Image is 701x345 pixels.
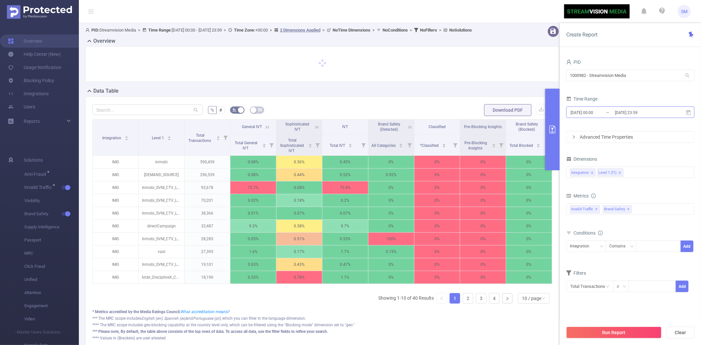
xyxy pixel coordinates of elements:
b: No Solutions [449,28,472,33]
p: 590,459 [185,156,230,168]
input: End date [614,108,667,117]
li: Previous Page [436,293,447,304]
p: IMG [93,156,138,168]
span: ✕ [596,205,598,213]
i: icon: caret-up [492,143,496,145]
p: 0% [506,169,552,181]
i: icon: caret-up [349,143,352,145]
span: Visibility [24,194,79,207]
span: Anti-Fraud [24,172,48,176]
p: inmobi [139,156,184,168]
span: Dimensions [566,156,597,162]
input: Start date [570,108,623,117]
span: Reports [24,119,40,124]
p: 0% [506,181,552,194]
span: Time Range [566,96,597,102]
i: icon: caret-up [399,143,403,145]
p: Inmobi_SVM_CTV_LL_RTB_10000167819_DV [139,194,184,207]
div: Contains [609,241,630,252]
p: 0% [506,194,552,207]
button: Add [681,241,693,252]
span: Brand Safety (Blocked) [516,122,538,132]
p: 0% [414,245,460,258]
p: IMG [93,220,138,232]
p: 0.52% [322,169,368,181]
a: Integrations [8,87,49,100]
p: 70,201 [185,194,230,207]
i: icon: table [258,108,262,112]
p: 0.03% [230,258,276,271]
span: > [320,28,327,33]
span: > [370,28,377,33]
div: ≥ [617,281,624,292]
p: 0% [368,156,414,168]
p: 92,678 [185,181,230,194]
span: Streamvision Media [DATE] 00:00 - [DATE] 23:59 +00:00 [85,28,472,33]
button: Add [676,281,689,292]
div: Sort [348,143,352,147]
div: Sort [125,135,129,139]
p: 0.78% [276,271,322,284]
span: > [136,28,142,33]
span: Brand Safety [24,207,79,220]
b: Time Range: [148,28,172,33]
i: icon: caret-down [537,145,540,147]
a: 1 [450,293,460,303]
p: Inmobi_SVM_CTV_LL_RTB_10000047595_DV [139,207,184,219]
span: Invalid Traffic [24,185,54,190]
p: IMG [93,233,138,245]
span: Create Report [566,32,597,38]
p: 0% [506,233,552,245]
button: Run Report [566,327,662,338]
i: icon: caret-up [308,143,312,145]
i: icon: left [440,296,444,300]
a: 3 [476,293,486,303]
p: 0.05% [230,233,276,245]
span: Total Transactions [188,133,212,143]
p: 0% [368,207,414,219]
p: 0% [460,271,506,284]
p: 0.08% [230,169,276,181]
p: 0% [506,156,552,168]
span: Solutions [24,153,43,167]
p: 0% [460,156,506,168]
p: IMG [93,194,138,207]
b: No Time Dimensions [333,28,370,33]
a: 2 [463,293,473,303]
span: # [219,107,222,113]
i: icon: info-circle [598,231,603,235]
span: > [268,28,274,33]
i: icon: caret-down [167,138,171,140]
i: icon: caret-down [217,138,220,140]
i: icon: down [600,244,604,249]
p: [DEMAND_SOURCE] [139,169,184,181]
p: 0% [368,220,414,232]
li: 2 [463,293,473,304]
p: 0.01% [230,207,276,219]
div: 10 / page [522,293,541,303]
i: icon: caret-up [537,143,540,145]
a: Reports [24,115,40,128]
span: % [211,107,214,113]
p: IMG [93,169,138,181]
span: All Categories [371,143,397,148]
p: 0.33% [230,271,276,284]
p: IMG [93,271,138,284]
p: 0% [460,220,506,232]
p: 0.44% [276,169,322,181]
p: 0% [368,194,414,207]
p: 0.2% [322,194,368,207]
i: icon: right [572,135,576,139]
span: PID [566,59,581,65]
p: 0% [368,181,414,194]
span: Level 1 [152,136,165,140]
div: Sort [216,135,220,139]
h2: Overview [93,37,115,45]
i: icon: caret-up [167,135,171,137]
i: Filter menu [359,134,368,155]
p: Inmobi_SVM_CTV_LL_RTB_10000249155_DV [139,181,184,194]
a: Users [8,100,35,113]
p: 19,101 [185,258,230,271]
div: Sort [536,143,540,147]
i: icon: down [542,296,546,301]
